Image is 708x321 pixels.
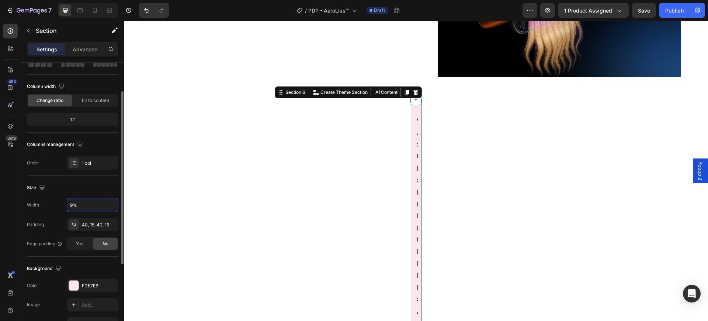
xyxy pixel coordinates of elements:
[37,45,57,53] p: Settings
[248,67,275,76] button: AI Content
[564,7,612,14] span: 1 product assigned
[27,301,40,308] div: Image
[82,222,117,228] div: 40, 15, 40, 15
[82,283,117,289] div: FDE7EB
[28,115,117,125] div: 12
[638,7,650,14] span: Save
[558,3,629,18] button: 1 product assigned
[160,68,183,75] div: Section 6
[27,160,39,166] div: Order
[632,3,656,18] button: Save
[659,3,690,18] button: Publish
[27,202,39,208] div: Width
[374,7,385,14] span: Draft
[27,282,38,289] div: Color
[196,68,243,75] p: Create Theme Section
[27,140,84,150] div: Columns management
[67,198,118,212] input: Auto
[103,240,108,247] span: No
[139,3,169,18] div: Undo/Redo
[48,6,52,15] p: 7
[308,7,349,14] span: PDP - AeroLiss™
[27,82,66,92] div: Column width
[124,21,708,321] iframe: Design area
[82,302,117,308] div: Add...
[305,7,307,14] span: /
[683,285,701,303] div: Open Intercom Messenger
[7,79,18,85] div: 450
[665,7,684,14] div: Publish
[6,135,18,141] div: Beta
[36,26,96,35] p: Section
[76,240,83,247] span: Yes
[73,45,98,53] p: Advanced
[573,141,580,160] span: Popup 2
[37,97,63,104] span: Change ratio
[82,97,109,104] span: Fit to content
[82,160,117,167] div: 1 col
[27,264,63,274] div: Background
[3,3,55,18] button: 7
[27,183,46,193] div: Size
[27,240,63,247] div: Page padding
[27,221,44,228] div: Padding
